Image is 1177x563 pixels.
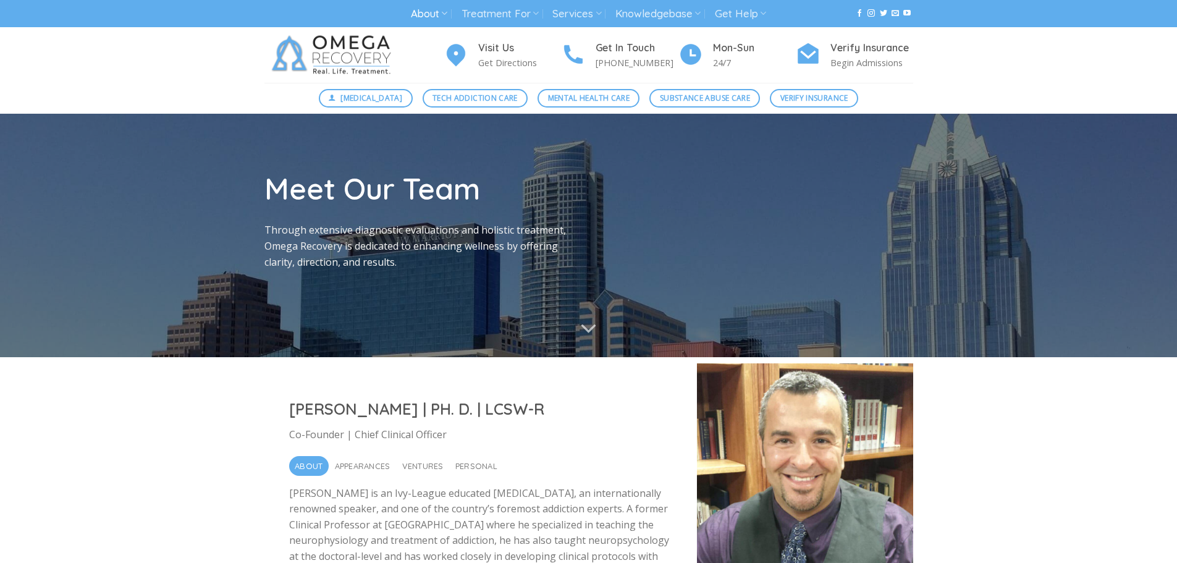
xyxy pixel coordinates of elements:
a: Mental Health Care [538,89,639,108]
span: Ventures [402,456,444,476]
span: About [295,456,323,476]
a: Services [552,2,601,25]
p: 24/7 [713,56,796,70]
a: Follow on YouTube [903,9,911,18]
span: [MEDICAL_DATA] [340,92,402,104]
span: Tech Addiction Care [432,92,518,104]
a: Send us an email [892,9,899,18]
a: Get Help [715,2,766,25]
a: Follow on Facebook [856,9,863,18]
h4: Verify Insurance [830,40,913,56]
a: [MEDICAL_DATA] [319,89,413,108]
h2: [PERSON_NAME] | PH. D. | LCSW-R [289,399,672,419]
h1: Meet Our Team [264,169,580,208]
a: Verify Insurance Begin Admissions [796,40,913,70]
a: Get In Touch [PHONE_NUMBER] [561,40,678,70]
a: Tech Addiction Care [423,89,528,108]
h4: Get In Touch [596,40,678,56]
h4: Mon-Sun [713,40,796,56]
span: Mental Health Care [548,92,630,104]
span: Substance Abuse Care [660,92,750,104]
span: Verify Insurance [780,92,848,104]
a: Follow on Twitter [880,9,887,18]
p: Get Directions [478,56,561,70]
a: About [411,2,447,25]
a: Substance Abuse Care [649,89,760,108]
span: Appearances [335,456,390,476]
p: Begin Admissions [830,56,913,70]
img: Omega Recovery [264,27,403,83]
span: Personal [455,456,497,476]
a: Visit Us Get Directions [444,40,561,70]
a: Follow on Instagram [867,9,875,18]
button: Scroll for more [565,313,612,345]
p: Through extensive diagnostic evaluations and holistic treatment, Omega Recovery is dedicated to e... [264,222,580,270]
p: [PHONE_NUMBER] [596,56,678,70]
a: Knowledgebase [615,2,701,25]
a: Verify Insurance [770,89,858,108]
h4: Visit Us [478,40,561,56]
p: Co-Founder | Chief Clinical Officer [289,427,672,443]
a: Treatment For [462,2,539,25]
